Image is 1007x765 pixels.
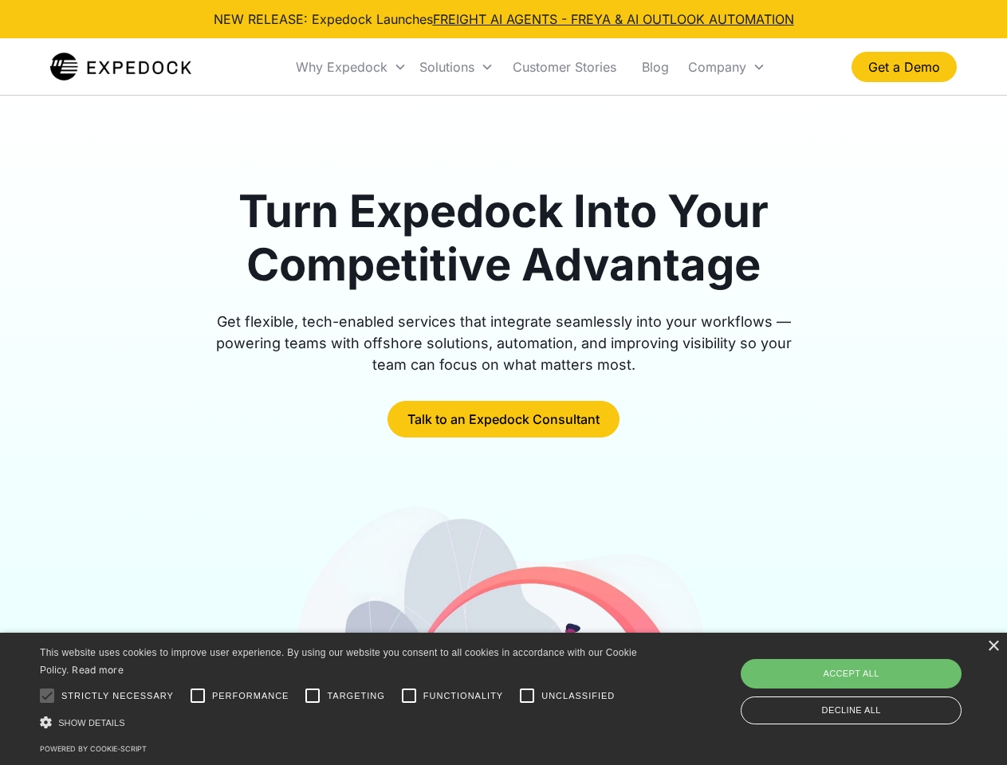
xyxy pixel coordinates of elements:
[72,664,124,676] a: Read more
[387,401,620,437] a: Talk to an Expedock Consultant
[433,11,794,27] a: FREIGHT AI AGENTS - FREYA & AI OUTLOOK AUTOMATION
[50,51,191,83] img: Expedock Logo
[423,689,503,703] span: Functionality
[296,59,387,75] div: Why Expedock
[682,40,772,94] div: Company
[40,744,147,753] a: Powered by cookie-script
[419,59,474,75] div: Solutions
[852,52,957,82] a: Get a Demo
[327,689,384,703] span: Targeting
[688,59,746,75] div: Company
[58,718,125,728] span: Show details
[198,311,810,375] div: Get flexible, tech-enabled services that integrate seamlessly into your workflows — powering team...
[61,689,174,703] span: Strictly necessary
[413,40,500,94] div: Solutions
[40,714,643,731] div: Show details
[541,689,615,703] span: Unclassified
[629,40,682,94] a: Blog
[50,51,191,83] a: home
[40,647,637,677] span: This website uses cookies to improve user experience. By using our website you consent to all coo...
[741,593,1007,765] iframe: Chat Widget
[198,185,810,292] h1: Turn Expedock Into Your Competitive Advantage
[212,689,289,703] span: Performance
[214,10,794,29] div: NEW RELEASE: Expedock Launches
[500,40,629,94] a: Customer Stories
[289,40,413,94] div: Why Expedock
